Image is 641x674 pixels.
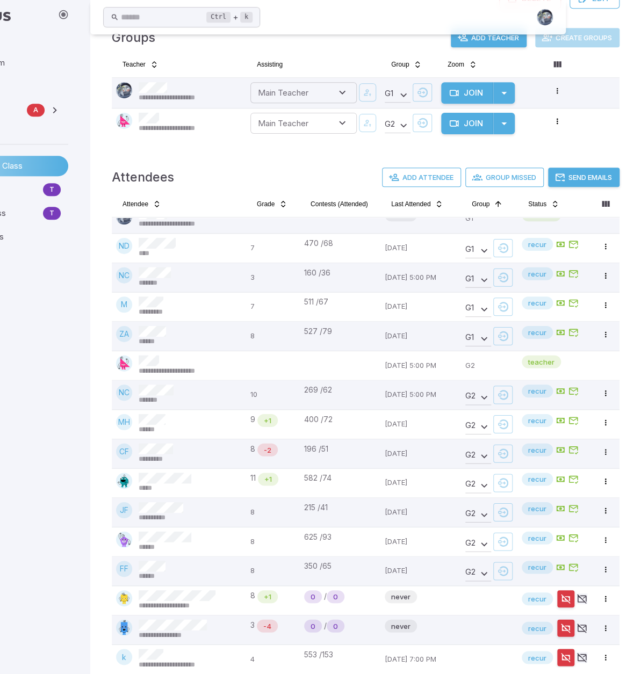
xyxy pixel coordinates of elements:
[250,561,296,581] p: 8
[258,474,278,484] span: +1
[116,238,132,254] div: ND
[528,200,546,208] span: Status
[116,56,165,73] button: Teacher
[250,473,256,485] span: 11
[257,200,275,208] span: Grade
[116,443,132,459] div: CF
[385,355,457,375] p: [DATE] 5:00 PM
[116,619,132,635] img: rectangle.svg
[116,649,132,665] div: k
[250,531,296,552] p: 8
[27,105,45,115] span: A
[240,12,253,23] kbd: k
[116,267,132,283] div: NC
[304,414,376,425] div: 400 / 72
[257,590,278,603] div: Math is above age level
[304,531,376,542] div: 625 / 93
[465,208,513,229] p: G1
[112,168,174,187] h4: Attendees
[391,200,430,208] span: Last Attended
[257,60,283,69] span: Assisting
[257,591,278,602] span: +1
[250,326,296,346] p: 8
[465,418,491,434] div: G 2
[304,296,376,307] div: 511 / 67
[385,86,410,103] div: G 1
[465,271,491,287] div: G 1
[304,326,376,337] div: 527 / 79
[465,195,509,213] button: Group
[382,168,461,187] button: Add Attendee
[465,168,544,187] button: Group Missed
[250,296,296,317] p: 7
[304,385,376,395] div: 269 / 62
[250,195,294,213] button: Grade
[448,60,464,69] span: Zoom
[123,200,148,208] span: Attendee
[465,477,491,493] div: G 2
[123,60,146,69] span: Teacher
[441,113,493,134] button: Join
[250,238,296,258] p: 7
[116,473,132,489] img: octagon.svg
[116,502,132,518] div: JF
[116,296,132,313] div: M
[465,355,513,375] p: G2
[116,326,132,342] div: ZA
[258,473,278,485] div: Math is above age level
[385,117,410,133] div: G 2
[522,474,553,484] span: recur
[522,327,553,338] span: recur
[522,268,553,279] span: recur
[385,267,457,287] p: [DATE] 5:00 PM
[327,620,344,631] span: 0
[472,200,489,208] span: Group
[304,649,376,659] div: 553 / 153
[116,355,132,371] img: right-triangle.svg
[304,591,322,602] span: 0
[116,82,132,98] img: andrew.jpg
[522,386,553,396] span: recur
[304,561,376,571] div: 350 / 65
[250,619,255,632] span: 3
[257,619,278,632] div: Math is below age level
[385,531,457,552] p: [DATE]
[250,502,296,523] p: 8
[597,195,614,213] button: Column visibility
[304,502,376,513] div: 215 / 41
[43,184,61,195] span: T
[206,11,253,24] div: +
[250,443,255,456] span: 8
[257,620,278,631] span: -4
[465,330,491,346] div: G 1
[385,443,457,463] p: [DATE]
[548,168,620,187] button: Send Emails
[116,414,132,430] div: MH
[451,28,527,47] button: Add Teacher
[304,267,376,278] div: 160 / 36
[465,506,491,523] div: G 2
[522,652,553,663] span: recur
[385,195,450,213] button: Last Attended
[522,356,561,367] span: teacher
[522,444,553,455] span: recur
[257,414,278,427] div: Math is above age level
[522,503,553,514] span: recur
[385,385,457,405] p: [DATE] 5:00 PM
[327,590,344,603] div: New Student
[385,591,417,602] span: never
[304,590,322,603] div: Never Played
[116,590,132,606] img: square.svg
[465,565,491,581] div: G 2
[327,619,344,632] div: New Student
[385,56,428,73] button: Group
[385,238,457,258] p: [DATE]
[257,444,278,455] span: -2
[116,385,132,401] div: NC
[250,590,255,603] span: 8
[250,267,296,287] p: 3
[43,208,61,219] span: T
[522,195,566,213] button: Status
[304,473,376,483] div: 582 / 74
[465,242,491,258] div: G 1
